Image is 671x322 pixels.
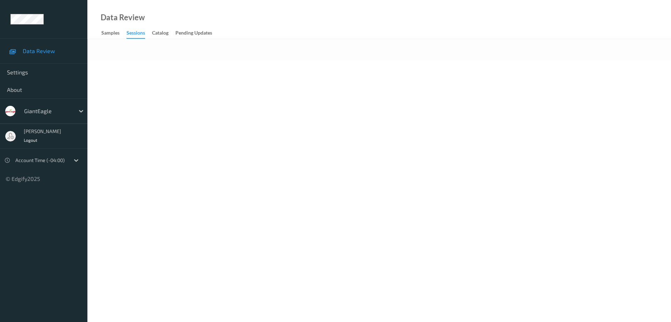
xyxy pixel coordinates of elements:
[127,29,145,39] div: Sessions
[175,29,212,38] div: Pending Updates
[175,28,219,38] a: Pending Updates
[101,14,145,21] div: Data Review
[152,29,168,38] div: Catalog
[127,28,152,39] a: Sessions
[101,28,127,38] a: Samples
[152,28,175,38] a: Catalog
[101,29,120,38] div: Samples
